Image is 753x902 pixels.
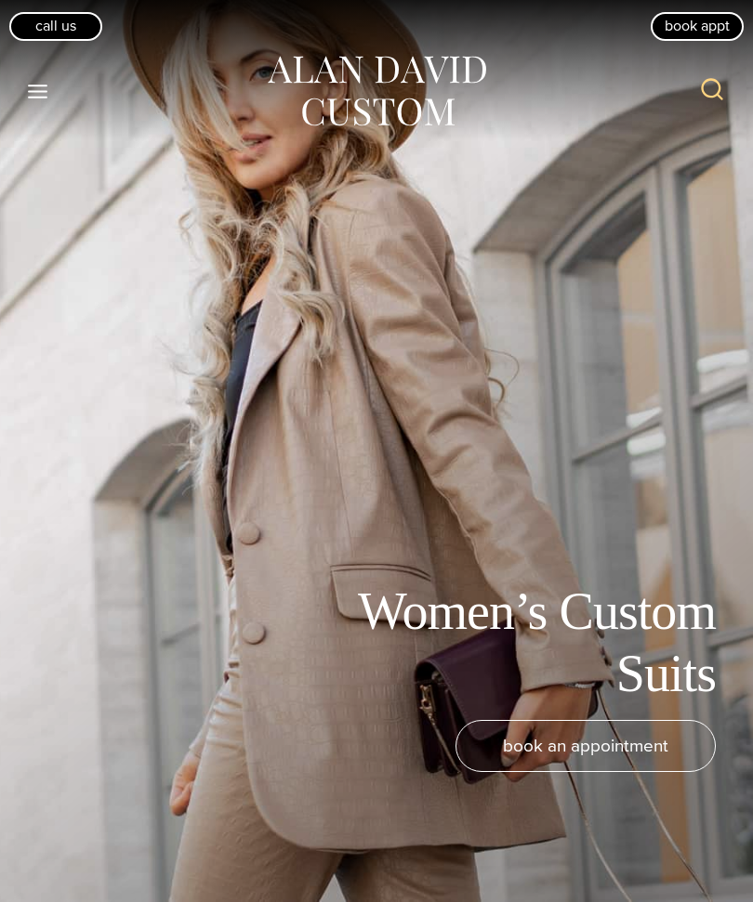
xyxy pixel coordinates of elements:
img: Alan David Custom [265,50,488,133]
a: Call Us [9,12,102,40]
h1: Women’s Custom Suits [297,581,716,705]
a: book appt [651,12,744,40]
button: Open menu [19,74,58,108]
span: book an appointment [503,732,668,759]
button: View Search Form [690,69,734,113]
a: book an appointment [456,720,716,772]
